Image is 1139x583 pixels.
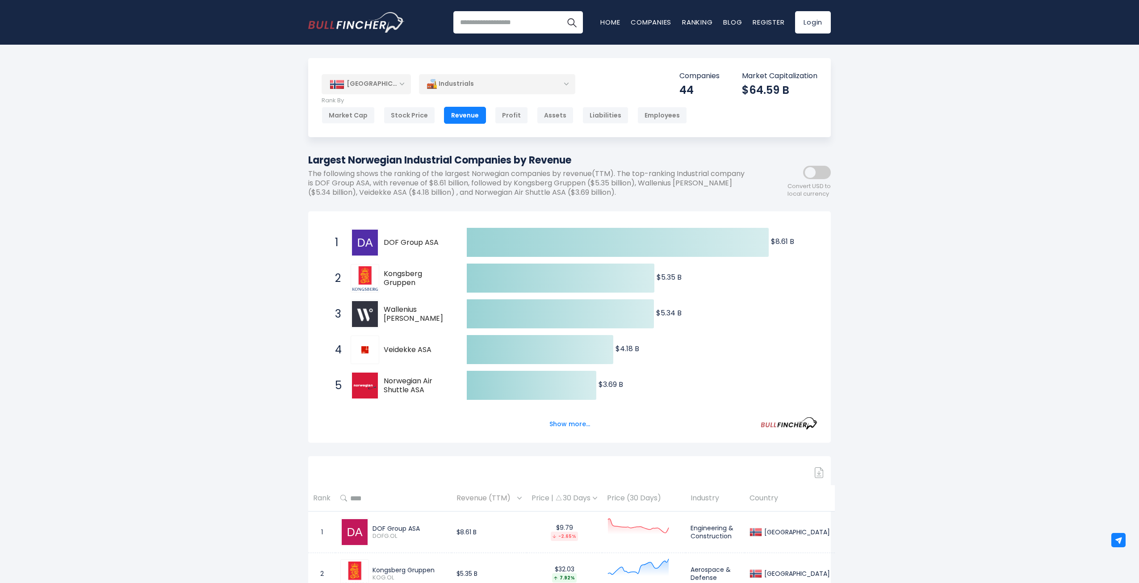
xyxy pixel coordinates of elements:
div: Industrials [419,74,575,94]
span: Veidekke ASA [384,345,451,355]
div: $9.79 [532,524,597,541]
div: Profit [495,107,528,124]
p: Rank By [322,97,687,105]
p: The following shows the ranking of the largest Norwegian companies by revenue(TTM). The top-ranki... [308,169,750,197]
img: Kongsberg Gruppen [352,266,378,291]
span: DOFG.OL [373,533,447,540]
span: 2 [331,271,339,286]
h1: Largest Norwegian Industrial Companies by Revenue [308,153,750,168]
a: Ranking [682,17,712,27]
a: Home [600,17,620,27]
a: Login [795,11,831,34]
span: Kongsberg Gruppen [384,269,451,288]
td: 1 [308,512,335,553]
td: $8.61 B [452,512,527,553]
a: Go to homepage [308,12,404,33]
span: Revenue (TTM) [456,491,515,505]
span: 1 [331,235,339,250]
text: $4.18 B [616,344,639,354]
div: Revenue [444,107,486,124]
span: KOG.OL [373,574,447,582]
div: 7.92% [552,573,577,583]
span: DOF Group ASA [384,238,451,247]
div: DOF Group ASA [373,524,447,533]
div: Price | 30 Days [532,494,597,503]
img: Norwegian Air Shuttle ASA [352,373,378,398]
div: $32.03 [532,565,597,583]
th: Country [745,485,835,512]
div: Liabilities [582,107,628,124]
span: Norwegian Air Shuttle ASA [384,377,451,395]
button: Search [561,11,583,34]
div: [GEOGRAPHIC_DATA] [762,570,830,578]
div: -2.65% [551,532,578,541]
div: [GEOGRAPHIC_DATA] [762,528,830,536]
span: 4 [331,342,339,357]
td: Engineering & Construction [686,512,745,553]
img: DOF Group ASA [352,230,378,256]
div: Assets [537,107,574,124]
img: Veidekke ASA [361,346,368,353]
div: 44 [679,83,720,97]
text: $8.61 B [771,236,794,247]
button: Show more... [544,417,595,432]
p: Companies [679,71,720,81]
span: Convert USD to local currency [787,183,831,198]
div: Kongsberg Gruppen [373,566,447,574]
th: Price (30 Days) [602,485,686,512]
span: 5 [331,378,339,393]
div: Employees [637,107,687,124]
div: Stock Price [384,107,435,124]
th: Rank [308,485,335,512]
a: Register [753,17,784,27]
a: Blog [723,17,742,27]
img: Wallenius Wilhelmsen ASA [352,301,378,327]
span: Wallenius [PERSON_NAME] [384,305,451,324]
th: Industry [686,485,745,512]
text: $3.69 B [599,379,623,390]
div: [GEOGRAPHIC_DATA] [322,74,411,94]
div: $64.59 B [742,83,817,97]
text: $5.34 B [656,308,682,318]
div: Market Cap [322,107,375,124]
span: 3 [331,306,339,322]
text: $5.35 B [657,272,682,282]
img: Bullfincher logo [308,12,405,33]
a: Companies [631,17,671,27]
p: Market Capitalization [742,71,817,81]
